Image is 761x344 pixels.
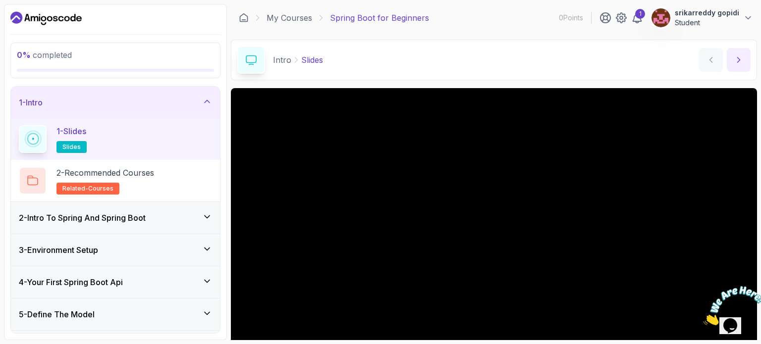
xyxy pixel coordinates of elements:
[559,13,583,23] p: 0 Points
[19,212,146,224] h3: 2 - Intro To Spring And Spring Boot
[62,185,113,193] span: related-courses
[239,13,249,23] a: Dashboard
[19,167,212,195] button: 2-Recommended Coursesrelated-courses
[4,4,8,12] span: 1
[11,298,220,330] button: 5-Define The Model
[675,8,739,18] p: srikarreddy gopidi
[56,167,154,179] p: 2 - Recommended Courses
[330,12,429,24] p: Spring Boot for Beginners
[651,8,753,28] button: user profile imagesrikarreddy gopidiStudent
[727,48,751,72] button: next content
[635,9,645,19] div: 1
[19,308,95,320] h3: 5 - Define The Model
[4,4,65,43] img: Chat attention grabber
[631,12,643,24] a: 1
[10,10,82,26] a: Dashboard
[19,125,212,153] button: 1-Slidesslides
[675,18,739,28] p: Student
[19,276,123,288] h3: 4 - Your First Spring Boot Api
[652,8,670,27] img: user profile image
[267,12,312,24] a: My Courses
[273,54,291,66] p: Intro
[11,87,220,118] button: 1-Intro
[19,97,43,108] h3: 1 - Intro
[11,266,220,298] button: 4-Your First Spring Boot Api
[62,143,81,151] span: slides
[56,125,86,137] p: 1 - Slides
[301,54,323,66] p: Slides
[700,282,761,329] iframe: chat widget
[17,50,31,60] span: 0 %
[699,48,723,72] button: previous content
[19,244,98,256] h3: 3 - Environment Setup
[11,202,220,234] button: 2-Intro To Spring And Spring Boot
[11,234,220,266] button: 3-Environment Setup
[17,50,72,60] span: completed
